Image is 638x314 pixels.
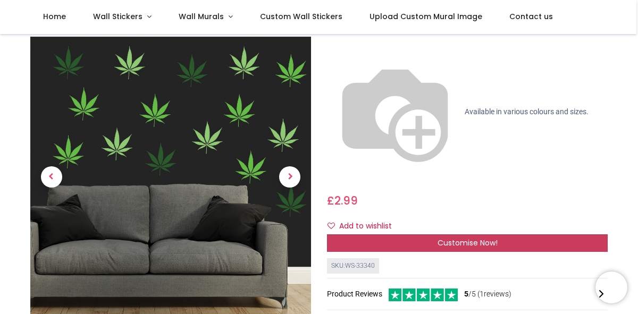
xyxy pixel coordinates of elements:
[595,271,627,303] iframe: Brevo live chat
[43,11,66,22] span: Home
[260,11,342,22] span: Custom Wall Stickers
[370,11,482,22] span: Upload Custom Mural Image
[328,222,335,230] i: Add to wishlist
[179,11,224,22] span: Wall Murals
[438,237,498,248] span: Customise Now!
[327,217,401,235] button: Add to wishlistAdd to wishlist
[269,79,311,276] a: Next
[327,44,463,180] img: color-wheel.png
[509,11,553,22] span: Contact us
[93,11,142,22] span: Wall Stickers
[41,166,62,188] span: Previous
[334,193,358,208] span: 2.99
[465,107,589,116] span: Available in various colours and sizes.
[464,289,511,300] span: /5 ( 1 reviews)
[464,290,468,298] span: 5
[327,287,608,301] div: Product Reviews
[30,79,72,276] a: Previous
[279,166,300,188] span: Next
[327,193,358,208] span: £
[327,258,379,274] div: SKU: WS-33340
